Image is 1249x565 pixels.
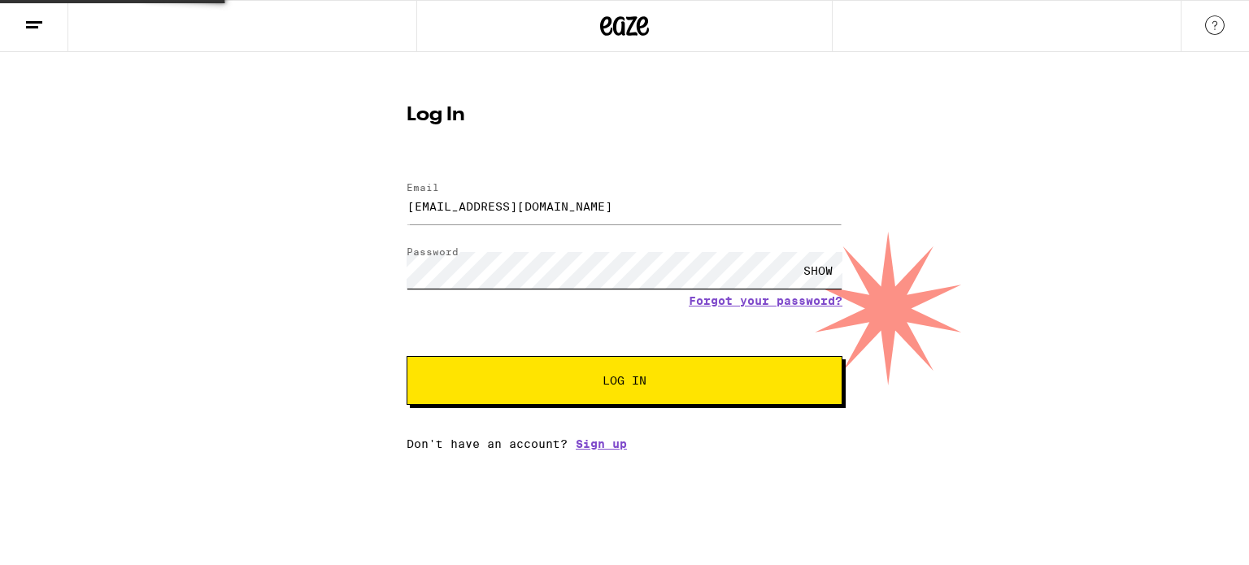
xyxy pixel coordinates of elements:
[407,182,439,193] label: Email
[407,356,842,405] button: Log In
[407,246,459,257] label: Password
[407,106,842,125] h1: Log In
[794,252,842,289] div: SHOW
[603,375,646,386] span: Log In
[407,437,842,450] div: Don't have an account?
[407,188,842,224] input: Email
[10,11,117,24] span: Hi. Need any help?
[576,437,627,450] a: Sign up
[689,294,842,307] a: Forgot your password?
